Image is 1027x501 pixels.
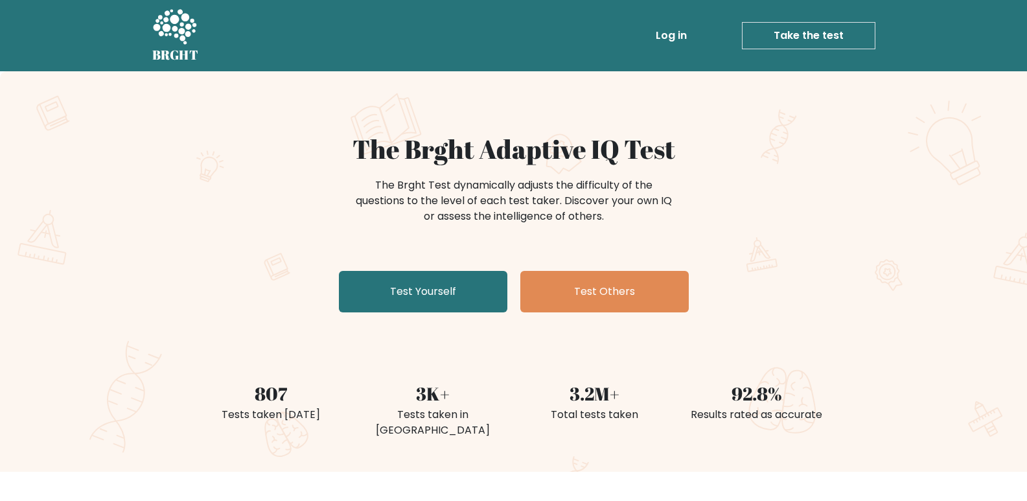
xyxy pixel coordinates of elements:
a: Test Yourself [339,271,507,312]
div: The Brght Test dynamically adjusts the difficulty of the questions to the level of each test take... [352,178,676,224]
a: BRGHT [152,5,199,66]
div: Tests taken in [GEOGRAPHIC_DATA] [360,407,506,438]
div: Total tests taken [522,407,668,423]
h5: BRGHT [152,47,199,63]
h1: The Brght Adaptive IQ Test [198,134,830,165]
div: Tests taken [DATE] [198,407,344,423]
a: Test Others [520,271,689,312]
div: 807 [198,380,344,407]
div: Results rated as accurate [684,407,830,423]
a: Take the test [742,22,875,49]
a: Log in [651,23,692,49]
div: 92.8% [684,380,830,407]
div: 3K+ [360,380,506,407]
div: 3.2M+ [522,380,668,407]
